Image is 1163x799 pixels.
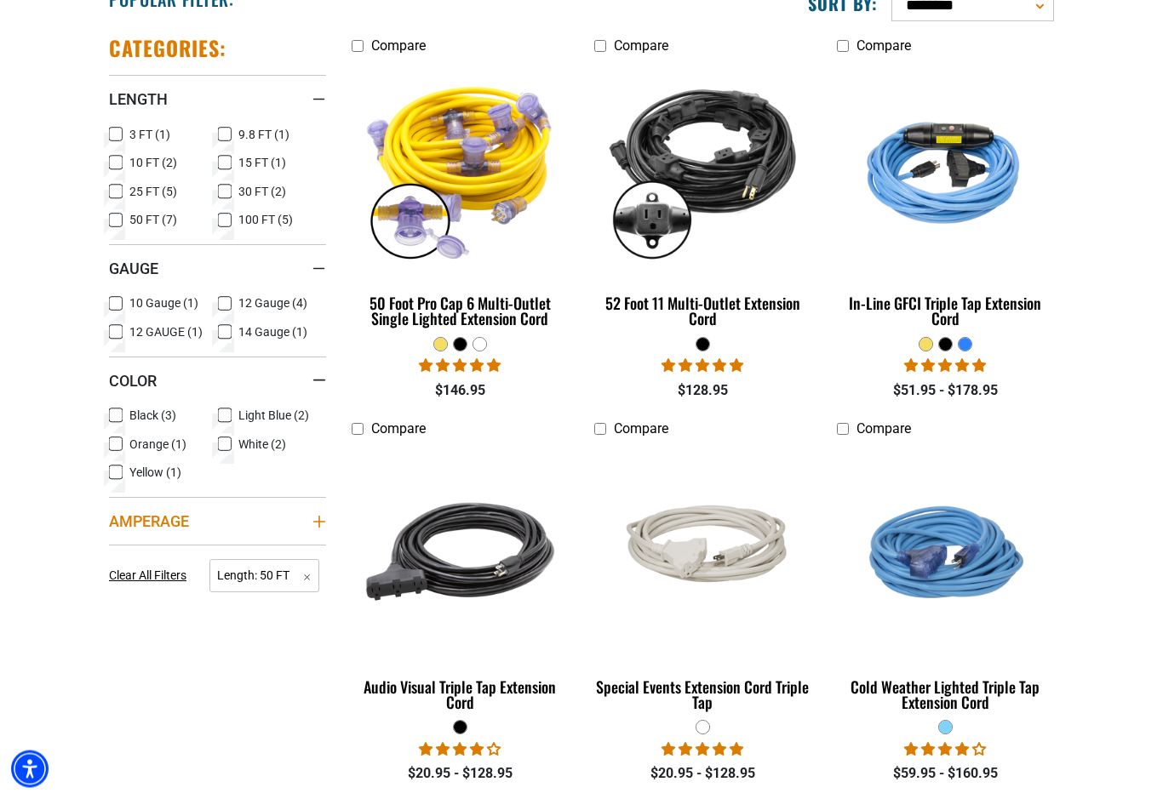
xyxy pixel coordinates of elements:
[904,742,986,758] span: 4.18 stars
[856,38,911,54] span: Compare
[594,680,811,711] div: Special Events Extension Cord Triple Tap
[109,260,158,279] span: Gauge
[837,381,1054,402] div: $51.95 - $178.95
[419,358,501,374] span: 4.80 stars
[109,245,326,293] summary: Gauge
[109,357,326,405] summary: Color
[594,296,811,327] div: 52 Foot 11 Multi-Outlet Extension Cord
[594,63,811,337] a: black 52 Foot 11 Multi-Outlet Extension Cord
[129,186,177,198] span: 25 FT (5)
[371,421,426,437] span: Compare
[419,742,501,758] span: 3.75 stars
[594,764,811,785] div: $20.95 - $128.95
[838,71,1052,267] img: Light Blue
[238,298,307,310] span: 12 Gauge (4)
[109,498,326,545] summary: Amperage
[238,186,286,198] span: 30 FT (2)
[129,214,177,226] span: 50 FT (7)
[353,71,568,267] img: yellow
[109,36,226,62] h2: Categories:
[837,764,1054,785] div: $59.95 - $160.95
[129,410,176,422] span: Black (3)
[238,327,307,339] span: 14 Gauge (1)
[838,454,1052,650] img: Light Blue
[209,560,319,593] span: Length: 50 FT
[238,214,293,226] span: 100 FT (5)
[371,38,426,54] span: Compare
[129,439,186,451] span: Orange (1)
[109,90,168,110] span: Length
[352,63,569,337] a: yellow 50 Foot Pro Cap 6 Multi-Outlet Single Lighted Extension Cord
[109,512,189,532] span: Amperage
[662,742,743,758] span: 5.00 stars
[238,157,286,169] span: 15 FT (1)
[109,569,186,583] span: Clear All Filters
[129,157,177,169] span: 10 FT (2)
[856,421,911,437] span: Compare
[837,680,1054,711] div: Cold Weather Lighted Triple Tap Extension Cord
[837,296,1054,327] div: In-Line GFCI Triple Tap Extension Cord
[129,467,181,479] span: Yellow (1)
[904,358,986,374] span: 5.00 stars
[129,298,198,310] span: 10 Gauge (1)
[238,410,309,422] span: Light Blue (2)
[209,568,319,584] a: Length: 50 FT
[129,129,170,141] span: 3 FT (1)
[352,296,569,327] div: 50 Foot Pro Cap 6 Multi-Outlet Single Lighted Extension Cord
[109,76,326,123] summary: Length
[594,447,811,721] a: white Special Events Extension Cord Triple Tap
[129,327,203,339] span: 12 GAUGE (1)
[238,439,286,451] span: White (2)
[109,372,157,391] span: Color
[595,488,810,619] img: white
[109,568,193,585] a: Clear All Filters
[837,63,1054,337] a: Light Blue In-Line GFCI Triple Tap Extension Cord
[11,750,49,788] div: Accessibility Menu
[594,381,811,402] div: $128.95
[352,764,569,785] div: $20.95 - $128.95
[837,447,1054,721] a: Light Blue Cold Weather Lighted Triple Tap Extension Cord
[614,421,668,437] span: Compare
[662,358,743,374] span: 4.95 stars
[352,381,569,402] div: $146.95
[352,447,569,721] a: black Audio Visual Triple Tap Extension Cord
[352,680,569,711] div: Audio Visual Triple Tap Extension Cord
[238,129,289,141] span: 9.8 FT (1)
[614,38,668,54] span: Compare
[353,454,568,650] img: black
[595,71,810,267] img: black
